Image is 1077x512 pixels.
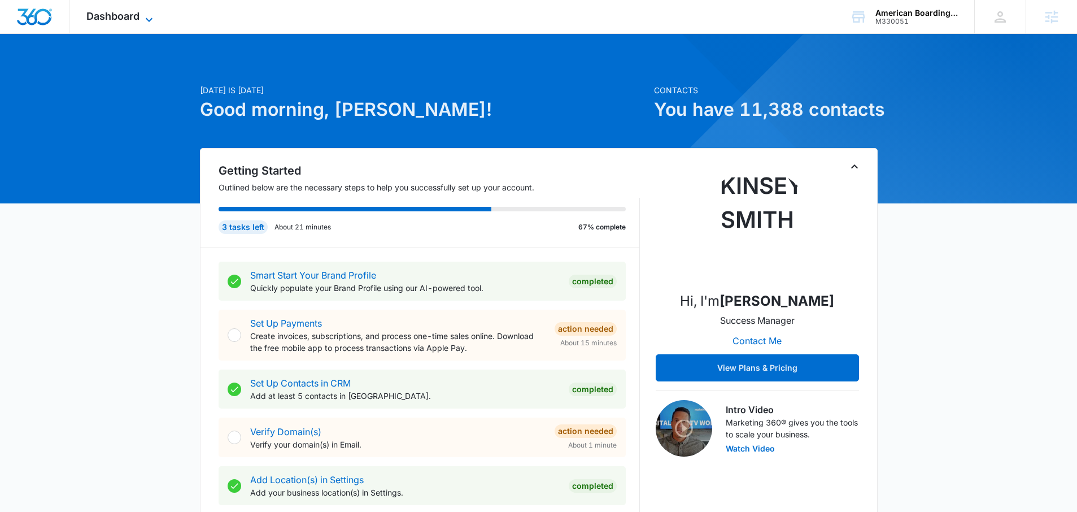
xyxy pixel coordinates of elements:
[32,18,55,27] div: v 4.0.25
[18,29,27,38] img: website_grey.svg
[274,222,331,232] p: About 21 minutes
[18,18,27,27] img: logo_orange.svg
[250,487,560,498] p: Add your business location(s) in Settings.
[86,10,139,22] span: Dashboard
[568,440,617,450] span: About 1 minute
[578,222,626,232] p: 67% complete
[875,8,958,18] div: account name
[569,383,617,396] div: Completed
[250,330,546,354] p: Create invoices, subscriptions, and process one-time sales online. Download the free mobile app t...
[112,66,121,75] img: tab_keywords_by_traffic_grey.svg
[250,282,560,294] p: Quickly populate your Brand Profile using our AI-powered tool.
[200,96,647,123] h1: Good morning, [PERSON_NAME]!
[569,275,617,288] div: Completed
[656,400,712,457] img: Intro Video
[720,314,795,327] p: Success Manager
[654,96,878,123] h1: You have 11,388 contacts
[555,322,617,336] div: Action Needed
[250,378,351,389] a: Set Up Contacts in CRM
[726,403,859,416] h3: Intro Video
[219,220,268,234] div: 3 tasks left
[250,390,560,402] p: Add at least 5 contacts in [GEOGRAPHIC_DATA].
[656,354,859,381] button: View Plans & Pricing
[555,424,617,438] div: Action Needed
[560,338,617,348] span: About 15 minutes
[654,84,878,96] p: Contacts
[726,416,859,440] p: Marketing 360® gives you the tools to scale your business.
[569,479,617,493] div: Completed
[250,439,546,450] p: Verify your domain(s) in Email.
[250,270,376,281] a: Smart Start Your Brand Profile
[726,445,775,453] button: Watch Video
[721,327,793,354] button: Contact Me
[250,426,321,437] a: Verify Domain(s)
[250,474,364,485] a: Add Location(s) in Settings
[680,291,834,311] p: Hi, I'm
[200,84,647,96] p: [DATE] is [DATE]
[30,66,40,75] img: tab_domain_overview_orange.svg
[848,160,861,173] button: Toggle Collapse
[720,293,834,309] strong: [PERSON_NAME]
[219,181,640,193] p: Outlined below are the necessary steps to help you successfully set up your account.
[43,67,101,74] div: Domain Overview
[219,162,640,179] h2: Getting Started
[875,18,958,25] div: account id
[29,29,124,38] div: Domain: [DOMAIN_NAME]
[125,67,190,74] div: Keywords by Traffic
[701,169,814,282] img: Kinsey Smith
[250,318,322,329] a: Set Up Payments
